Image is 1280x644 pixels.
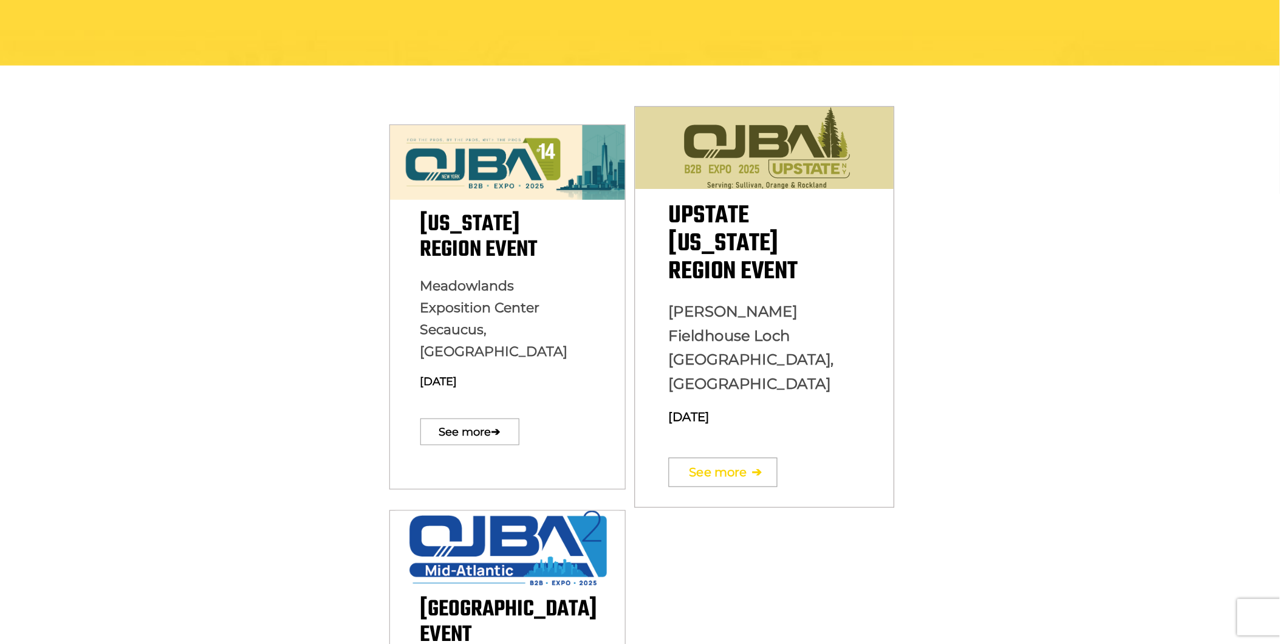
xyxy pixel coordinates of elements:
div: Minimize live chat window [199,6,228,35]
span: ➔ [491,413,501,451]
a: See more➔ [669,457,778,487]
span: [US_STATE] Region Event [420,207,538,267]
span: [PERSON_NAME] Fieldhouse Loch [GEOGRAPHIC_DATA], [GEOGRAPHIC_DATA] [669,303,835,393]
a: See more➔ [420,419,519,445]
span: ➔ [752,451,762,493]
span: [DATE] [669,409,710,424]
span: Meadowlands Exposition Center Secaucus, [GEOGRAPHIC_DATA] [420,278,568,360]
div: Leave a message [63,68,204,84]
textarea: Type your message and click 'Submit' [16,184,222,364]
em: Submit [178,374,221,391]
input: Enter your last name [16,112,222,139]
span: Upstate [US_STATE] Region Event [669,197,798,291]
input: Enter your email address [16,148,222,175]
span: [DATE] [420,375,457,388]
